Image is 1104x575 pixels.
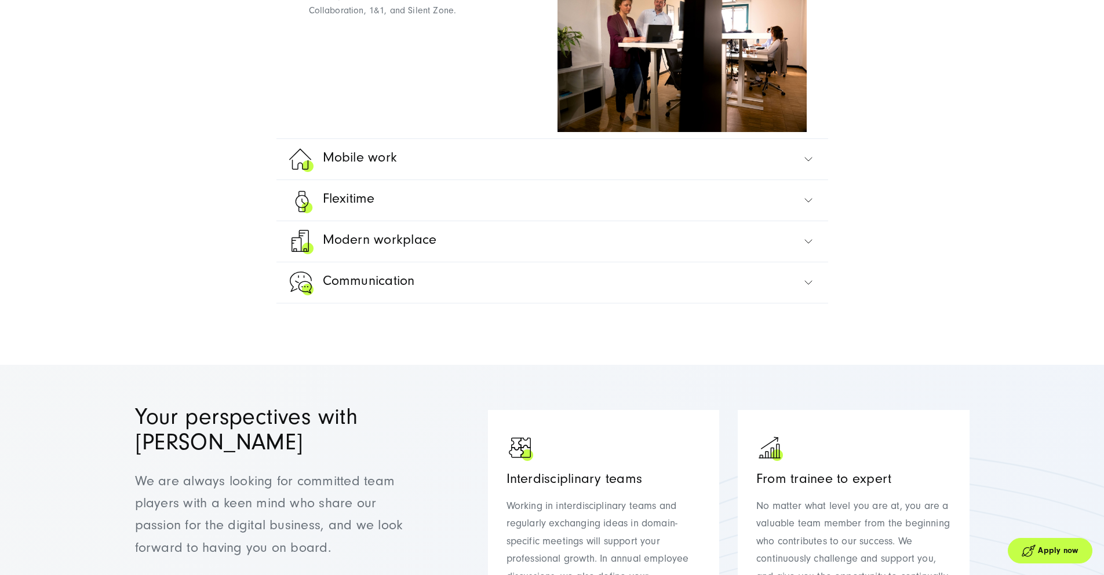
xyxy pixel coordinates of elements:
[1008,538,1092,563] a: Apply now
[288,270,316,298] img: Sprechblasen als Zeichen für Kommunikation - Digitalagentur SUNZINET
[288,139,817,180] a: Ein Haus als Zeichen für hybrides Arbeiten - Digitalagentur SUNZINET Mobile work
[288,188,316,215] img: Eine Uhr als Zeichen für Zeit - Digitalagentur SUNZINET
[756,434,785,463] img: performance-increase-business-products
[507,434,535,463] img: module-puzzle-programming-apps-websites-48
[323,270,415,298] span: Communication
[288,262,817,303] a: Sprechblasen als Zeichen für Kommunikation - Digitalagentur SUNZINET Communication
[135,473,403,555] span: We are always looking for committed team players with a keen mind who share our passion for the d...
[135,404,358,455] span: Your perspectives with [PERSON_NAME]
[288,147,316,174] img: Ein Haus als Zeichen für hybrides Arbeiten - Digitalagentur SUNZINET
[323,229,437,257] span: Modern workplace
[507,471,643,486] span: Interdisciplinary teams
[288,229,316,257] img: Zwei Gebäude als Zeichen für Digital Workplace - Digitalagentur SUNZINET
[288,180,817,221] a: Eine Uhr als Zeichen für Zeit - Digitalagentur SUNZINET Flexitime
[323,188,375,215] span: Flexitime
[323,147,398,174] span: Mobile work
[288,221,817,262] a: Zwei Gebäude als Zeichen für Digital Workplace - Digitalagentur SUNZINET Modern workplace
[756,471,891,486] span: From trainee to expert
